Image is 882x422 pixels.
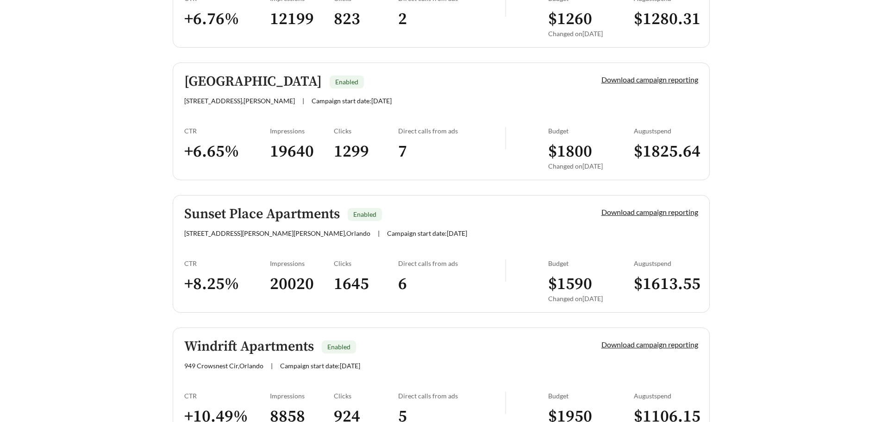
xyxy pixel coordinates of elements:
div: Clicks [334,127,398,135]
h3: $ 1280.31 [634,9,698,30]
span: Campaign start date: [DATE] [312,97,392,105]
div: August spend [634,127,698,135]
div: Impressions [270,259,334,267]
h3: $ 1590 [548,274,634,295]
h3: 12199 [270,9,334,30]
h5: [GEOGRAPHIC_DATA] [184,74,322,89]
h3: 7 [398,141,505,162]
span: | [302,97,304,105]
div: Changed on [DATE] [548,30,634,38]
h3: $ 1260 [548,9,634,30]
div: CTR [184,392,270,400]
a: [GEOGRAPHIC_DATA]Enabled[STREET_ADDRESS],[PERSON_NAME]|Campaign start date:[DATE]Download campaig... [173,63,710,180]
h5: Sunset Place Apartments [184,207,340,222]
span: Enabled [353,210,376,218]
div: August spend [634,259,698,267]
div: Impressions [270,127,334,135]
span: [STREET_ADDRESS] , [PERSON_NAME] [184,97,295,105]
div: Direct calls from ads [398,259,505,267]
h3: $ 1800 [548,141,634,162]
div: Budget [548,392,634,400]
h3: 2 [398,9,505,30]
div: Changed on [DATE] [548,162,634,170]
img: line [505,259,506,282]
div: CTR [184,259,270,267]
a: Download campaign reporting [601,208,698,216]
img: line [505,127,506,149]
div: August spend [634,392,698,400]
span: | [378,229,380,237]
h3: + 8.25 % [184,274,270,295]
span: Campaign start date: [DATE] [280,362,360,370]
h3: 1299 [334,141,398,162]
h3: 20020 [270,274,334,295]
h3: + 6.76 % [184,9,270,30]
span: 949 Crowsnest Cir , Orlando [184,362,263,370]
div: Direct calls from ads [398,392,505,400]
a: Download campaign reporting [601,340,698,349]
span: Campaign start date: [DATE] [387,229,467,237]
a: Download campaign reporting [601,75,698,84]
div: Clicks [334,392,398,400]
h3: 823 [334,9,398,30]
div: Impressions [270,392,334,400]
span: Enabled [327,343,350,351]
img: line [505,392,506,414]
div: Changed on [DATE] [548,295,634,302]
h3: 1645 [334,274,398,295]
h3: + 6.65 % [184,141,270,162]
div: Clicks [334,259,398,267]
h5: Windrift Apartments [184,339,314,354]
h3: $ 1825.64 [634,141,698,162]
span: | [271,362,273,370]
h3: $ 1613.55 [634,274,698,295]
a: Sunset Place ApartmentsEnabled[STREET_ADDRESS][PERSON_NAME][PERSON_NAME],Orlando|Campaign start d... [173,195,710,313]
div: CTR [184,127,270,135]
div: Budget [548,259,634,267]
div: Budget [548,127,634,135]
span: [STREET_ADDRESS][PERSON_NAME][PERSON_NAME] , Orlando [184,229,370,237]
h3: 19640 [270,141,334,162]
span: Enabled [335,78,358,86]
div: Direct calls from ads [398,127,505,135]
h3: 6 [398,274,505,295]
